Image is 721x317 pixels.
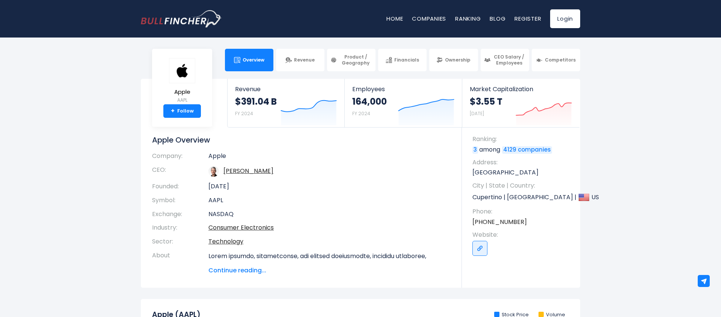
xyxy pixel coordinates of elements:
th: Founded: [152,180,208,194]
span: City | State | Country: [472,182,573,190]
span: Revenue [235,86,337,93]
a: Overview [225,49,273,71]
small: AAPL [169,97,195,104]
td: [DATE] [208,180,451,194]
a: Competitors [532,49,580,71]
p: Cupertino | [GEOGRAPHIC_DATA] | US [472,192,573,203]
a: CEO Salary / Employees [481,49,529,71]
th: CEO: [152,163,208,180]
span: Overview [243,57,264,63]
th: Company: [152,152,208,163]
small: [DATE] [470,110,484,117]
h1: Apple Overview [152,135,451,145]
td: Apple [208,152,451,163]
img: Bullfincher logo [141,10,222,27]
a: Consumer Electronics [208,223,274,232]
span: Address: [472,158,573,167]
a: Market Capitalization $3.55 T [DATE] [462,79,579,127]
th: Exchange: [152,207,208,221]
strong: + [171,108,175,114]
a: ceo [223,167,273,175]
a: Apple AAPL [169,58,196,105]
span: CEO Salary / Employees [493,54,526,66]
th: Industry: [152,221,208,235]
a: Financials [378,49,427,71]
a: Revenue [276,49,324,71]
a: Go to homepage [141,10,222,27]
a: +Follow [163,104,201,118]
span: Ownership [445,57,471,63]
strong: $3.55 T [470,96,502,107]
a: Register [514,15,541,23]
span: Competitors [545,57,576,63]
strong: 164,000 [352,96,387,107]
span: Continue reading... [208,266,451,275]
strong: $391.04 B [235,96,277,107]
th: Symbol: [152,194,208,207]
span: Phone: [472,207,573,216]
span: Revenue [294,57,315,63]
a: Login [550,9,580,28]
a: Employees 164,000 FY 2024 [345,79,462,127]
th: Sector: [152,235,208,249]
p: [GEOGRAPHIC_DATA] [472,168,573,177]
a: Revenue $391.04 B FY 2024 [228,79,344,127]
a: [PHONE_NUMBER] [472,218,527,226]
small: FY 2024 [235,110,253,117]
span: Employees [352,86,454,93]
th: About [152,249,208,275]
p: among [472,146,573,154]
td: NASDAQ [208,207,451,221]
small: FY 2024 [352,110,370,117]
span: Apple [169,89,195,95]
a: Companies [412,15,446,23]
a: 4129 companies [502,146,552,154]
span: Market Capitalization [470,86,572,93]
a: Product / Geography [327,49,376,71]
span: Website: [472,231,573,239]
a: Go to link [472,241,487,256]
img: tim-cook.jpg [208,166,219,177]
a: Technology [208,237,243,246]
td: AAPL [208,194,451,207]
a: Blog [490,15,505,23]
span: Ranking: [472,135,573,143]
a: Home [386,15,403,23]
span: Product / Geography [339,54,372,66]
a: 3 [472,146,478,154]
a: Ownership [429,49,478,71]
span: Financials [394,57,419,63]
a: Ranking [455,15,481,23]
